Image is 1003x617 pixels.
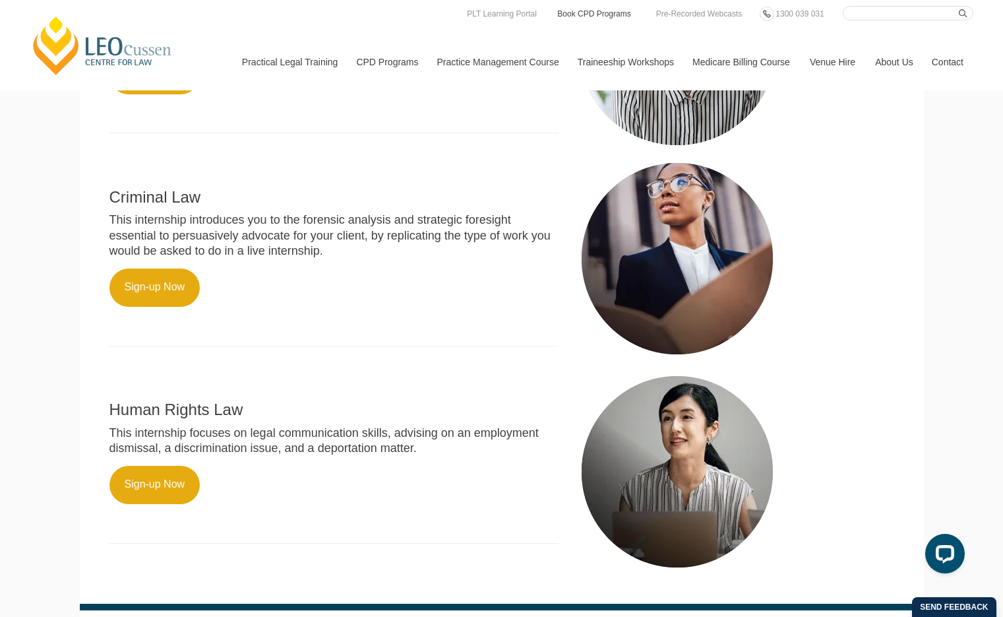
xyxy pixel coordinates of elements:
[915,529,970,584] iframe: LiveChat chat widget
[346,34,427,90] a: CPD Programs
[427,34,568,90] a: Practice Management Course
[232,34,347,90] a: Practical Legal Training
[865,34,922,90] a: About Us
[464,7,540,21] a: PLT Learning Portal
[683,34,800,90] a: Medicare Billing Course
[109,269,200,307] a: Sign-up Now
[109,401,559,418] h2: Human Rights Law
[109,426,559,457] p: This internship focuses on legal communication skills, advising on an employment dismissal, a dis...
[109,189,559,206] h2: Criminal Law
[109,466,200,504] a: Sign-up Now
[556,7,632,21] a: Book CPD Programs
[772,7,827,21] a: 1300 039 031
[922,34,973,90] a: Contact
[109,212,559,259] p: This internship introduces you to the forensic analysis and strategic foresight essential to pers...
[800,34,865,90] a: Venue Hire
[30,15,175,77] a: [PERSON_NAME] Centre for Law
[775,9,824,18] span: 1300 039 031
[568,34,683,90] a: Traineeship Workshops
[653,7,746,21] a: Pre-Recorded Webcasts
